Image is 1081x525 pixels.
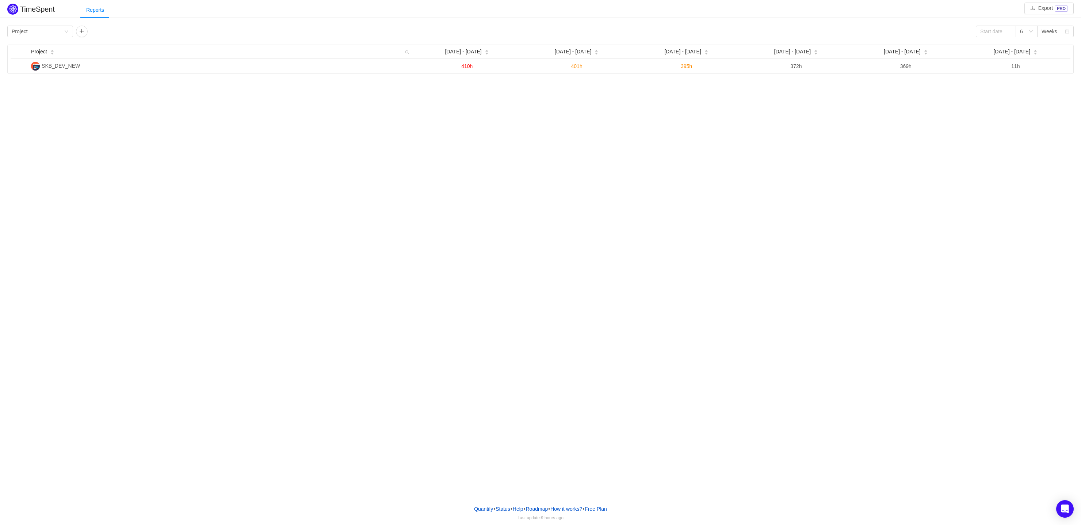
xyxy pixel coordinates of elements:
[704,49,708,51] i: icon: caret-up
[1020,26,1023,37] div: 6
[541,515,564,520] span: 9 hours ago
[814,52,818,54] i: icon: caret-down
[31,48,47,56] span: Project
[664,48,701,56] span: [DATE] - [DATE]
[681,63,692,69] span: 395h
[548,506,550,512] span: •
[704,49,708,54] div: Sort
[550,503,582,514] button: How it works?
[1029,29,1033,34] i: icon: down
[1034,52,1038,54] i: icon: caret-down
[524,506,526,512] span: •
[12,26,28,37] div: Project
[511,506,512,512] span: •
[474,503,493,514] a: Quantify
[80,2,110,18] div: Reports
[1024,3,1074,14] button: icon: downloadExportPRO
[595,49,599,51] i: icon: caret-up
[814,49,818,54] div: Sort
[42,63,80,69] span: SKB_DEV_NEW
[571,63,582,69] span: 401h
[1033,49,1038,54] div: Sort
[555,48,592,56] span: [DATE] - [DATE]
[1065,29,1069,34] i: icon: calendar
[924,49,928,51] i: icon: caret-up
[976,26,1016,37] input: Start date
[1042,26,1057,37] div: Weeks
[485,49,489,54] div: Sort
[595,52,599,54] i: icon: caret-down
[900,63,912,69] span: 369h
[1056,500,1074,518] div: Open Intercom Messenger
[50,49,54,51] i: icon: caret-up
[1011,63,1020,69] span: 11h
[485,52,489,54] i: icon: caret-down
[790,63,802,69] span: 372h
[814,49,818,51] i: icon: caret-up
[495,503,511,514] a: Status
[526,503,549,514] a: Roadmap
[31,62,40,71] img: S
[461,63,473,69] span: 410h
[594,49,599,54] div: Sort
[445,48,482,56] span: [DATE] - [DATE]
[76,26,88,37] button: icon: plus
[993,48,1030,56] span: [DATE] - [DATE]
[1034,49,1038,51] i: icon: caret-up
[584,503,607,514] button: Free Plan
[517,515,564,520] span: Last update:
[924,49,928,54] div: Sort
[924,52,928,54] i: icon: caret-down
[704,52,708,54] i: icon: caret-down
[402,45,412,58] i: icon: search
[512,503,524,514] a: Help
[493,506,495,512] span: •
[582,506,584,512] span: •
[50,52,54,54] i: icon: caret-down
[884,48,921,56] span: [DATE] - [DATE]
[7,4,18,15] img: Quantify logo
[774,48,811,56] span: [DATE] - [DATE]
[50,49,54,54] div: Sort
[485,49,489,51] i: icon: caret-up
[20,5,55,13] h2: TimeSpent
[64,29,69,34] i: icon: down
